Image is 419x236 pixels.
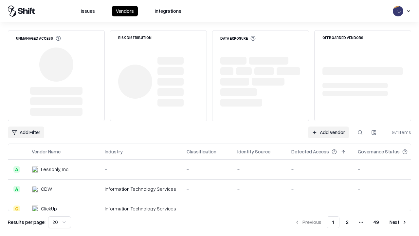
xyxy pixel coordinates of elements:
[308,127,349,138] a: Add Vendor
[187,186,227,192] div: -
[322,36,363,39] div: Offboarded Vendors
[13,206,20,212] div: C
[151,6,185,16] button: Integrations
[105,148,123,155] div: Industry
[41,186,52,192] div: CDW
[32,166,38,173] img: Lessonly, Inc.
[112,6,138,16] button: Vendors
[105,166,176,173] div: -
[237,148,270,155] div: Identity Source
[32,148,61,155] div: Vendor Name
[291,166,347,173] div: -
[237,205,281,212] div: -
[118,36,152,39] div: Risk Distribution
[41,166,69,173] div: Lessonly, Inc.
[291,205,347,212] div: -
[368,216,384,228] button: 49
[341,216,354,228] button: 2
[237,186,281,192] div: -
[291,186,347,192] div: -
[237,166,281,173] div: -
[41,205,57,212] div: ClickUp
[358,186,418,192] div: -
[291,148,329,155] div: Detected Access
[358,205,418,212] div: -
[16,36,61,41] div: Unmanaged Access
[327,216,339,228] button: 1
[13,186,20,192] div: A
[187,205,227,212] div: -
[386,216,411,228] button: Next
[358,166,418,173] div: -
[32,206,38,212] img: ClickUp
[77,6,99,16] button: Issues
[32,186,38,192] img: CDW
[105,205,176,212] div: Information Technology Services
[13,166,20,173] div: A
[291,216,411,228] nav: pagination
[8,219,46,226] p: Results per page:
[358,148,400,155] div: Governance Status
[187,166,227,173] div: -
[105,186,176,192] div: Information Technology Services
[220,36,256,41] div: Data Exposure
[187,148,216,155] div: Classification
[385,129,411,136] div: 971 items
[8,127,44,138] button: Add Filter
